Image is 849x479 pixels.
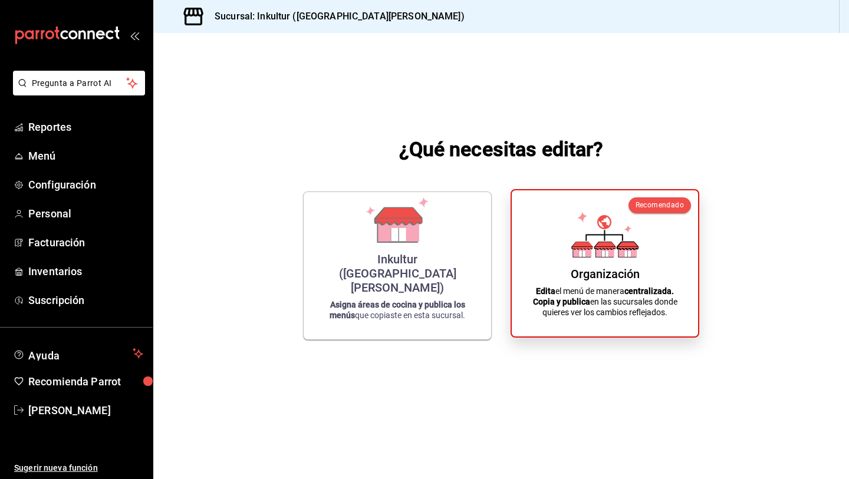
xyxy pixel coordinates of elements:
[28,374,143,389] span: Recomienda Parrot
[571,267,640,281] div: Organización
[28,206,143,222] span: Personal
[28,177,143,193] span: Configuración
[636,201,684,209] span: Recomendado
[28,148,143,164] span: Menú
[330,300,465,320] strong: Asigna áreas de cocina y publica los menús
[399,135,604,163] h1: ¿Qué necesitas editar?
[28,402,143,418] span: [PERSON_NAME]
[318,299,477,321] p: que copiaste en esta sucursal.
[536,286,555,296] strong: Edita
[533,297,590,306] strong: Copia y publica
[28,292,143,308] span: Suscripción
[28,119,143,135] span: Reportes
[32,77,127,90] span: Pregunta a Parrot AI
[14,462,143,474] span: Sugerir nueva función
[526,286,684,318] p: el menú de manera en las sucursales donde quieres ver los cambios reflejados.
[28,234,143,250] span: Facturación
[205,9,465,24] h3: Sucursal: Inkultur ([GEOGRAPHIC_DATA][PERSON_NAME])
[624,286,674,296] strong: centralizada.
[318,252,477,295] div: Inkultur ([GEOGRAPHIC_DATA][PERSON_NAME])
[28,263,143,279] span: Inventarios
[13,71,145,95] button: Pregunta a Parrot AI
[28,346,128,361] span: Ayuda
[8,85,145,98] a: Pregunta a Parrot AI
[130,31,139,40] button: open_drawer_menu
